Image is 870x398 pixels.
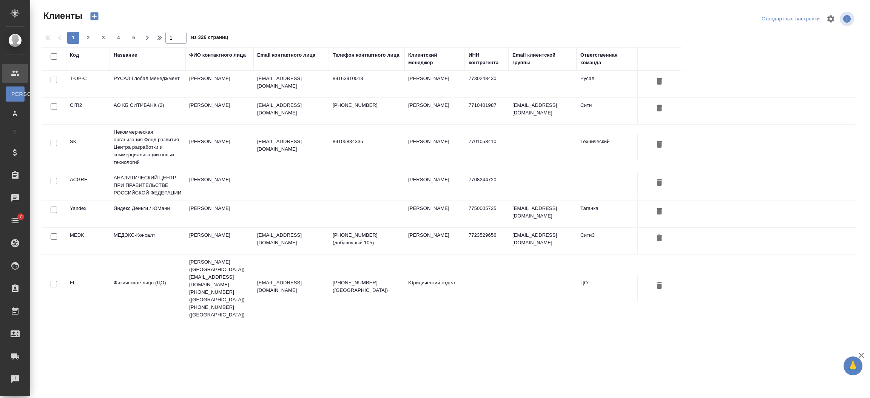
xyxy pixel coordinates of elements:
td: МЕДЭКС-Консалт [110,228,185,254]
div: split button [760,13,822,25]
div: Клиентский менеджер [408,51,461,66]
div: Ответственная команда [580,51,633,66]
td: ЦО [577,275,637,302]
td: [PERSON_NAME] [404,228,465,254]
td: [PERSON_NAME] ([GEOGRAPHIC_DATA]) [EMAIL_ADDRESS][DOMAIN_NAME] [PHONE_NUMBER] ([GEOGRAPHIC_DATA])... [185,255,253,322]
td: CITI2 [66,98,110,124]
span: 7 [15,213,26,221]
td: Сити3 [577,228,637,254]
p: [PHONE_NUMBER] [333,102,401,109]
td: Технический [577,134,637,160]
td: FL [66,275,110,302]
span: Настроить таблицу [822,10,840,28]
td: Русал [577,71,637,97]
td: Физическое лицо (ЦО) [110,275,185,302]
p: [EMAIL_ADDRESS][DOMAIN_NAME] [257,138,325,153]
p: [PHONE_NUMBER] ([GEOGRAPHIC_DATA]) [333,279,401,294]
button: Удалить [653,176,666,190]
span: 2 [82,34,94,42]
a: Д [6,105,25,120]
button: Удалить [653,102,666,116]
td: [PERSON_NAME] [185,98,253,124]
td: 7723529656 [465,228,509,254]
td: [PERSON_NAME] [404,98,465,124]
td: Яндекс Деньги / ЮМани [110,201,185,227]
td: [EMAIL_ADDRESS][DOMAIN_NAME] [509,201,577,227]
span: 4 [113,34,125,42]
span: 🙏 [847,358,859,374]
div: ФИО контактного лица [189,51,246,59]
td: Некоммерческая организация Фонд развития Центра разработки и коммерциализации новых технологий [110,125,185,170]
p: [EMAIL_ADDRESS][DOMAIN_NAME] [257,231,325,247]
p: [EMAIL_ADDRESS][DOMAIN_NAME] [257,75,325,90]
td: 7750005725 [465,201,509,227]
button: 3 [97,32,110,44]
td: АНАЛИТИЧЕСКИЙ ЦЕНТР ПРИ ПРАВИТЕЛЬСТВЕ РОССИЙСКОЙ ФЕДЕРАЦИИ [110,170,185,201]
td: [EMAIL_ADDRESS][DOMAIN_NAME] [509,228,577,254]
td: [PERSON_NAME] [185,134,253,160]
td: Таганка [577,201,637,227]
span: из 326 страниц [191,33,228,44]
button: Удалить [653,75,666,89]
td: [PERSON_NAME] [185,71,253,97]
span: Т [9,128,21,136]
div: Телефон контактного лица [333,51,400,59]
span: Посмотреть информацию [840,12,856,26]
span: Клиенты [42,10,82,22]
button: 4 [113,32,125,44]
td: Юридический отдел [404,275,465,302]
td: [PERSON_NAME] [185,172,253,199]
td: MEDK [66,228,110,254]
button: Удалить [653,231,666,245]
div: Email контактного лица [257,51,315,59]
td: РУСАЛ Глобал Менеджмент [110,71,185,97]
td: T-OP-C [66,71,110,97]
span: 5 [128,34,140,42]
span: 3 [97,34,110,42]
p: [EMAIL_ADDRESS][DOMAIN_NAME] [257,279,325,294]
div: Код [70,51,79,59]
td: АО КБ СИТИБАНК (2) [110,98,185,124]
td: 7701058410 [465,134,509,160]
td: 7708244720 [465,172,509,199]
td: ACGRF [66,172,110,199]
p: [PHONE_NUMBER] (добавочный 105) [333,231,401,247]
td: [EMAIL_ADDRESS][DOMAIN_NAME] [509,98,577,124]
div: ИНН контрагента [469,51,505,66]
p: [EMAIL_ADDRESS][DOMAIN_NAME] [257,102,325,117]
a: [PERSON_NAME] [6,86,25,102]
td: 7730248430 [465,71,509,97]
button: 🙏 [844,356,862,375]
p: 89163910013 [333,75,401,82]
a: 7 [2,211,28,230]
td: SK [66,134,110,160]
button: Удалить [653,279,666,293]
td: - [465,275,509,302]
div: Название [114,51,137,59]
a: Т [6,124,25,139]
span: [PERSON_NAME] [9,90,21,98]
span: Д [9,109,21,117]
td: [PERSON_NAME] [404,134,465,160]
td: [PERSON_NAME] [404,201,465,227]
p: 89105834335 [333,138,401,145]
button: Создать [85,10,103,23]
button: Удалить [653,138,666,152]
td: [PERSON_NAME] [185,201,253,227]
td: Yandex [66,201,110,227]
td: [PERSON_NAME] [404,172,465,199]
td: [PERSON_NAME] [404,71,465,97]
button: 5 [128,32,140,44]
td: [PERSON_NAME] [185,228,253,254]
td: 7710401987 [465,98,509,124]
button: Удалить [653,205,666,219]
button: 2 [82,32,94,44]
div: Email клиентской группы [512,51,573,66]
td: Сити [577,98,637,124]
